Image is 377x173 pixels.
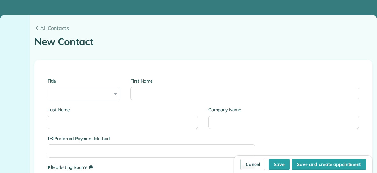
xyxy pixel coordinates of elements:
[48,107,198,113] label: Last Name
[292,159,366,170] button: Save and create appointment
[34,24,372,32] a: All Contacts
[34,36,372,47] h1: New Contact
[48,135,255,142] label: Preferred Payment Method
[130,78,359,84] label: First Name
[240,159,265,170] a: Cancel
[269,159,290,170] button: Save
[40,24,372,32] span: All Contacts
[208,107,359,113] label: Company Name
[48,78,120,84] label: Title
[48,164,255,170] label: Marketing Source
